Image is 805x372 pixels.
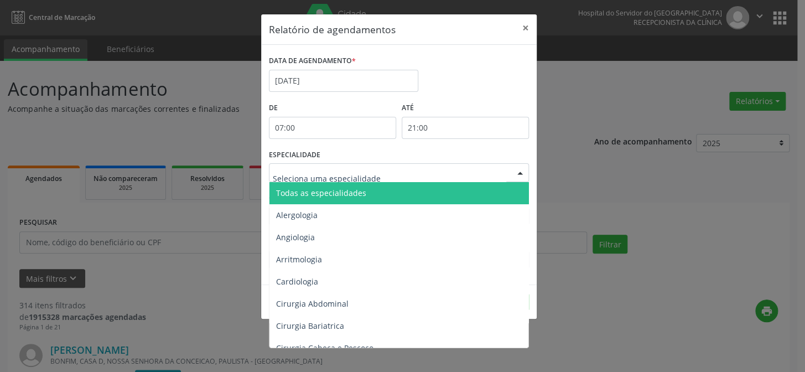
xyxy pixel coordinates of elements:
label: DATA DE AGENDAMENTO [269,53,356,70]
span: Alergologia [276,210,318,220]
h5: Relatório de agendamentos [269,22,396,37]
span: Cardiologia [276,276,318,287]
input: Selecione uma data ou intervalo [269,70,418,92]
label: ATÉ [402,100,529,117]
span: Todas as especialidades [276,188,366,198]
span: Angiologia [276,232,315,242]
input: Selecione o horário final [402,117,529,139]
span: Cirurgia Bariatrica [276,321,344,331]
span: Cirurgia Abdominal [276,298,349,309]
label: ESPECIALIDADE [269,147,320,164]
input: Seleciona uma especialidade [273,167,506,189]
input: Selecione o horário inicial [269,117,396,139]
button: Close [515,14,537,42]
label: De [269,100,396,117]
span: Cirurgia Cabeça e Pescoço [276,343,373,353]
span: Arritmologia [276,254,322,265]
